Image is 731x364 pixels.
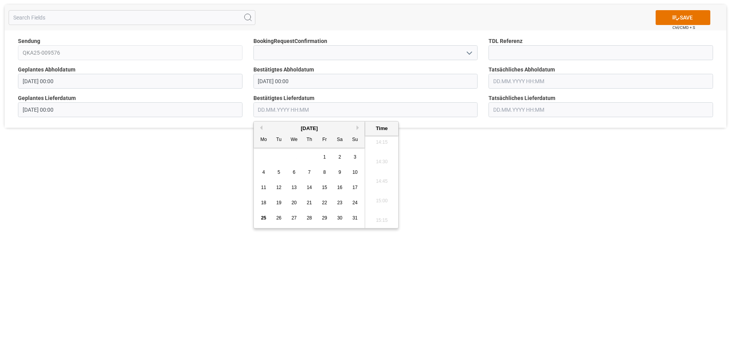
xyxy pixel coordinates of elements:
div: Choose Sunday, August 3rd, 2025 [350,152,360,162]
div: Choose Monday, August 4th, 2025 [259,168,269,177]
div: Choose Saturday, August 23rd, 2025 [335,198,345,208]
span: 22 [322,200,327,205]
span: 12 [276,185,281,190]
div: Choose Thursday, August 14th, 2025 [305,183,314,193]
span: Geplantes Lieferdatum [18,94,76,102]
div: Choose Wednesday, August 27th, 2025 [289,213,299,223]
div: Choose Friday, August 15th, 2025 [320,183,330,193]
span: Tatsächliches Lieferdatum [489,94,555,102]
span: 27 [291,215,296,221]
span: 29 [322,215,327,221]
span: 14 [307,185,312,190]
div: Choose Monday, August 25th, 2025 [259,213,269,223]
span: 18 [261,200,266,205]
span: Bestätigtes Lieferdatum [253,94,314,102]
div: Choose Thursday, August 21st, 2025 [305,198,314,208]
div: Su [350,135,360,145]
span: TDL Referenz [489,37,522,45]
button: Next Month [357,125,361,130]
span: Tatsächliches Abholdatum [489,66,555,74]
div: Choose Sunday, August 24th, 2025 [350,198,360,208]
div: Tu [274,135,284,145]
div: Th [305,135,314,145]
span: 23 [337,200,342,205]
div: We [289,135,299,145]
span: 19 [276,200,281,205]
button: Previous Month [258,125,262,130]
div: Choose Monday, August 11th, 2025 [259,183,269,193]
span: 6 [293,170,296,175]
div: month 2025-08 [256,150,363,226]
span: 15 [322,185,327,190]
div: Choose Wednesday, August 13th, 2025 [289,183,299,193]
div: Choose Saturday, August 9th, 2025 [335,168,345,177]
div: Choose Friday, August 1st, 2025 [320,152,330,162]
div: Fr [320,135,330,145]
input: DD.MM.YYYY HH:MM [18,102,242,117]
span: Geplantes Abholdatum [18,66,75,74]
span: 21 [307,200,312,205]
span: Bestätigtes Abholdatum [253,66,314,74]
div: Sa [335,135,345,145]
div: Mo [259,135,269,145]
span: 3 [354,154,357,160]
span: 28 [307,215,312,221]
span: 5 [278,170,280,175]
div: Choose Sunday, August 17th, 2025 [350,183,360,193]
div: Choose Tuesday, August 19th, 2025 [274,198,284,208]
div: Choose Friday, August 22nd, 2025 [320,198,330,208]
span: 1 [323,154,326,160]
div: Choose Saturday, August 2nd, 2025 [335,152,345,162]
input: DD.MM.YYYY HH:MM [489,74,713,89]
div: [DATE] [254,125,365,132]
div: Choose Friday, August 29th, 2025 [320,213,330,223]
button: open menu [463,47,475,59]
span: BookingRequestConfirmation [253,37,327,45]
span: 13 [291,185,296,190]
input: Search Fields [9,10,255,25]
span: 25 [261,215,266,221]
span: 26 [276,215,281,221]
div: Choose Wednesday, August 6th, 2025 [289,168,299,177]
span: 20 [291,200,296,205]
div: Choose Wednesday, August 20th, 2025 [289,198,299,208]
span: Sendung [18,37,40,45]
div: Choose Sunday, August 31st, 2025 [350,213,360,223]
input: DD.MM.YYYY HH:MM [253,102,478,117]
span: 9 [339,170,341,175]
input: DD.MM.YYYY HH:MM [18,74,242,89]
div: Choose Saturday, August 30th, 2025 [335,213,345,223]
div: Choose Friday, August 8th, 2025 [320,168,330,177]
div: Choose Tuesday, August 5th, 2025 [274,168,284,177]
span: 7 [308,170,311,175]
div: Choose Tuesday, August 12th, 2025 [274,183,284,193]
span: 8 [323,170,326,175]
span: 30 [337,215,342,221]
button: SAVE [656,10,710,25]
span: Ctrl/CMD + S [672,25,695,30]
span: 10 [352,170,357,175]
div: Choose Thursday, August 7th, 2025 [305,168,314,177]
span: 11 [261,185,266,190]
div: Choose Monday, August 18th, 2025 [259,198,269,208]
input: DD.MM.YYYY HH:MM [253,74,478,89]
span: 16 [337,185,342,190]
div: Choose Saturday, August 16th, 2025 [335,183,345,193]
span: 4 [262,170,265,175]
span: 31 [352,215,357,221]
div: Choose Thursday, August 28th, 2025 [305,213,314,223]
div: Choose Sunday, August 10th, 2025 [350,168,360,177]
span: 24 [352,200,357,205]
div: Time [367,125,396,132]
input: DD.MM.YYYY HH:MM [489,102,713,117]
span: 2 [339,154,341,160]
span: 17 [352,185,357,190]
div: Choose Tuesday, August 26th, 2025 [274,213,284,223]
